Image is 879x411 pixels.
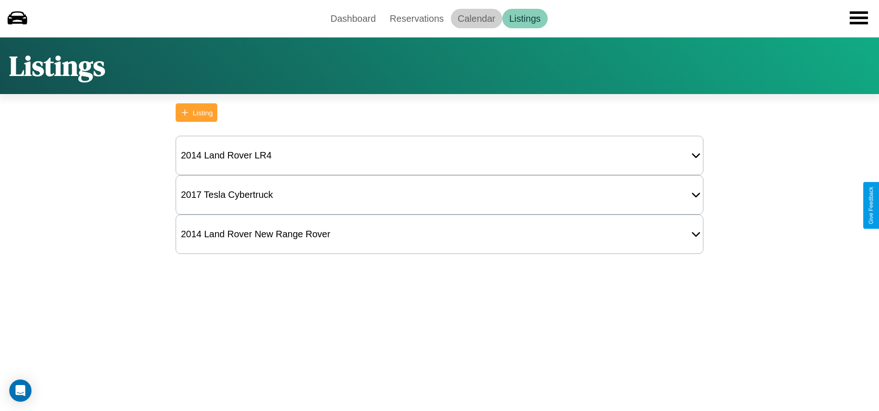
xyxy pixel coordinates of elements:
a: Dashboard [323,9,383,28]
div: 2017 Tesla Cybertruck [176,185,278,205]
button: Listing [176,103,217,122]
h1: Listings [9,47,105,85]
div: Listing [193,109,213,117]
div: 2014 Land Rover LR4 [176,145,276,165]
a: Listings [502,9,548,28]
div: 2014 Land Rover New Range Rover [176,224,335,244]
div: Give Feedback [868,187,874,224]
a: Reservations [383,9,451,28]
a: Calendar [451,9,502,28]
div: Open Intercom Messenger [9,379,32,402]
